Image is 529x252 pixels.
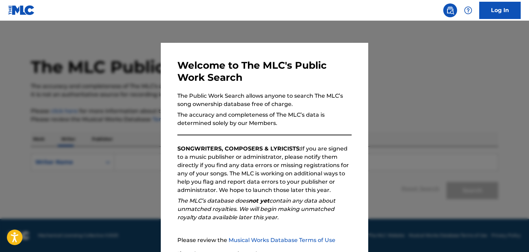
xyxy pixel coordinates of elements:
[479,2,521,19] a: Log In
[177,236,352,244] p: Please review the
[8,5,35,15] img: MLC Logo
[446,6,454,14] img: search
[177,145,301,152] strong: SONGWRITERS, COMPOSERS & LYRICISTS:
[177,59,352,84] h3: Welcome to The MLC's Public Work Search
[443,3,457,17] a: Public Search
[249,197,269,204] strong: not yet
[177,92,352,108] p: The Public Work Search allows anyone to search The MLC’s song ownership database free of charge.
[177,197,335,221] em: The MLC’s database does contain any data about unmatched royalties. We will begin making unmatche...
[464,6,472,14] img: help
[177,111,352,127] p: The accuracy and completeness of The MLC’s data is determined solely by our Members.
[229,237,335,243] a: Musical Works Database Terms of Use
[177,145,352,194] p: If you are signed to a music publisher or administrator, please notify them directly if you find ...
[461,3,475,17] div: Help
